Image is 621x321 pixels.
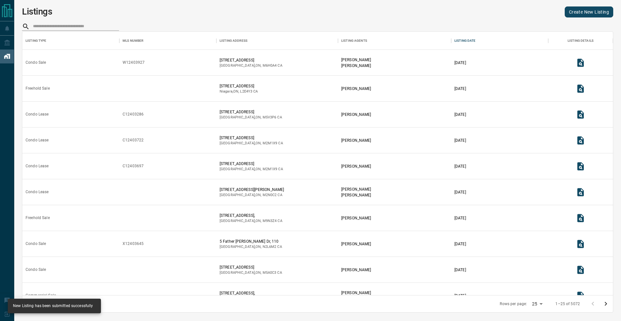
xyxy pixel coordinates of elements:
div: Listing Address [220,32,247,50]
p: [PERSON_NAME] [341,186,371,192]
p: [PERSON_NAME] [341,112,371,117]
p: [DATE] [454,138,466,143]
div: Condo Sale [26,267,46,272]
div: Listing Agents [338,32,451,50]
button: View Listing Details [574,134,587,147]
div: Listing Details [568,32,594,50]
p: [STREET_ADDRESS] [220,109,282,115]
div: C12403286 [123,112,144,117]
div: Listing Details [548,32,613,50]
p: [STREET_ADDRESS] [220,83,258,89]
p: [DATE] [454,189,466,195]
p: [PERSON_NAME] [341,138,371,143]
div: Listing Agents [341,32,367,50]
div: MLS Number [119,32,216,50]
p: [GEOGRAPHIC_DATA] , ON , CA [220,270,282,275]
p: [PERSON_NAME] [341,241,371,247]
div: Listing Type [22,32,119,50]
div: Condo Sale [26,241,46,247]
p: Rows per page: [500,301,527,307]
button: View Listing Details [574,160,587,173]
p: [GEOGRAPHIC_DATA] , ON , CA [220,141,283,146]
span: m6h0a4 [263,63,277,68]
p: [DATE] [454,215,466,221]
div: New Listing has been submitted successfully [13,301,93,311]
div: Listing Date [454,32,476,50]
div: C12403722 [123,138,144,143]
button: View Listing Details [574,56,587,69]
div: Freehold Sale [26,86,50,91]
p: [PERSON_NAME] [341,57,371,63]
button: View Listing Details [574,186,587,199]
div: Condo Lease [26,112,49,117]
p: [DATE] [454,241,466,247]
button: View Listing Details [574,289,587,302]
p: Niagara , ON , CA [220,89,258,94]
button: View Listing Details [574,82,587,95]
div: Condo Lease [26,138,49,143]
p: [PERSON_NAME] [341,267,371,273]
div: 25 [529,299,545,309]
p: [DATE] [454,60,466,66]
span: n2l6m2 [263,245,277,249]
p: [DATE] [454,267,466,273]
p: [STREET_ADDRESS] [220,161,283,167]
p: [PERSON_NAME] [341,192,371,198]
div: Condo Sale [26,60,46,65]
div: MLS Number [123,32,143,50]
p: [DATE] [454,163,466,169]
span: l2e4y3 [240,89,252,94]
p: [GEOGRAPHIC_DATA] , ON , CA [220,63,282,68]
a: Create New Listing [565,6,613,17]
span: m9n3z4 [263,219,277,223]
button: View Listing Details [574,263,587,276]
div: Listing Date [451,32,548,50]
p: [PERSON_NAME] [341,215,371,221]
span: m2n0c2 [263,193,277,197]
button: View Listing Details [574,238,587,250]
p: [STREET_ADDRESS] [220,57,282,63]
p: [STREET_ADDRESS] [220,135,283,141]
p: 1–25 of 5072 [555,301,580,307]
span: m2m1x9 [263,167,278,171]
span: m5a0c3 [263,271,277,275]
p: [PERSON_NAME] [341,163,371,169]
span: m2m1x9 [263,141,278,145]
p: [GEOGRAPHIC_DATA] , ON , CA [220,218,282,224]
p: [STREET_ADDRESS][PERSON_NAME] [220,187,284,193]
p: [GEOGRAPHIC_DATA] , ON , CA [220,167,283,172]
div: Listing Address [216,32,338,50]
div: Commercial Sale [26,293,56,298]
div: Condo Lease [26,189,49,195]
p: [GEOGRAPHIC_DATA] , ON , CA [220,115,282,120]
p: [STREET_ADDRESS], [220,290,258,296]
p: [DATE] [454,86,466,92]
button: View Listing Details [574,108,587,121]
p: [GEOGRAPHIC_DATA] , ON , CA [220,193,284,198]
p: [STREET_ADDRESS], [220,213,282,218]
div: C12403697 [123,163,144,169]
p: [DATE] [454,293,466,299]
div: W12403927 [123,60,145,65]
button: Go to next page [599,297,612,310]
div: Listing Type [26,32,47,50]
p: [PERSON_NAME] [341,63,371,69]
button: View Listing Details [574,212,587,225]
div: Freehold Sale [26,215,50,221]
p: [GEOGRAPHIC_DATA] , ON , CA [220,244,282,249]
div: Condo Lease [26,163,49,169]
div: X12403645 [123,241,144,247]
p: [PERSON_NAME] [341,86,371,92]
span: m5v3p6 [263,115,277,119]
p: [STREET_ADDRESS] [220,264,282,270]
p: [DATE] [454,112,466,117]
p: 5 Father [PERSON_NAME] Dr, 110 [220,238,282,244]
h1: Listings [22,6,52,17]
p: [PERSON_NAME] [341,290,371,296]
